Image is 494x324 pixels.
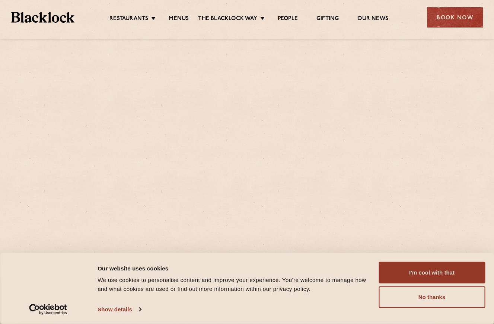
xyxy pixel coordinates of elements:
a: Menus [169,15,189,23]
a: The Blacklock Way [198,15,257,23]
a: People [278,15,298,23]
div: We use cookies to personalise content and improve your experience. You're welcome to manage how a... [98,276,370,293]
a: Restaurants [109,15,148,23]
button: No thanks [379,286,485,308]
div: Book Now [427,7,483,28]
div: Our website uses cookies [98,264,370,273]
button: I'm cool with that [379,262,485,283]
a: Usercentrics Cookiebot - opens in a new window [16,304,81,315]
img: BL_Textured_Logo-footer-cropped.svg [11,12,74,23]
a: Gifting [316,15,339,23]
a: Show details [98,304,141,315]
a: Our News [357,15,388,23]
